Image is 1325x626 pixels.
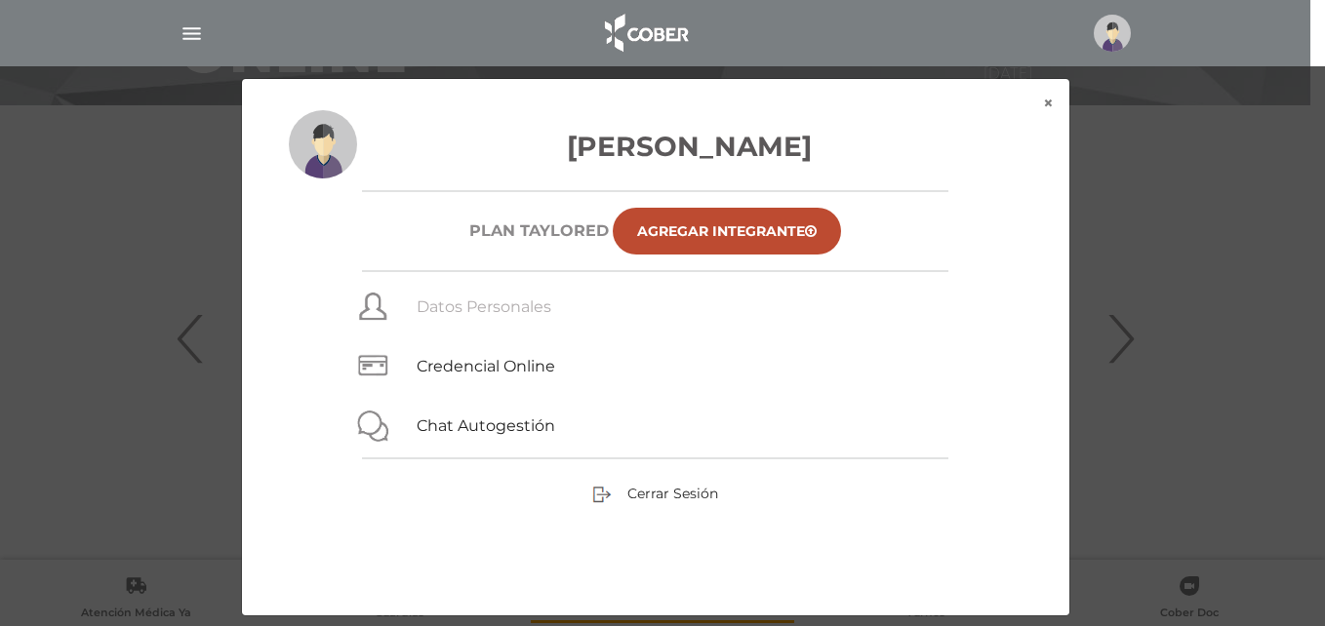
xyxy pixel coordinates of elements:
a: Agregar Integrante [613,208,841,254]
a: Datos Personales [417,297,551,316]
span: Cerrar Sesión [627,485,718,502]
a: Chat Autogestión [417,416,555,435]
h3: [PERSON_NAME] [289,126,1023,167]
img: profile-placeholder.svg [1094,15,1131,52]
img: logo_cober_home-white.png [594,10,697,57]
img: sign-out.png [592,485,612,504]
a: Credencial Online [417,357,555,375]
img: profile-placeholder.svg [289,110,357,178]
a: Cerrar Sesión [592,484,718,501]
img: Cober_menu-lines-white.svg [180,21,204,46]
h6: Plan TAYLORED [469,221,609,240]
button: × [1027,79,1069,128]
